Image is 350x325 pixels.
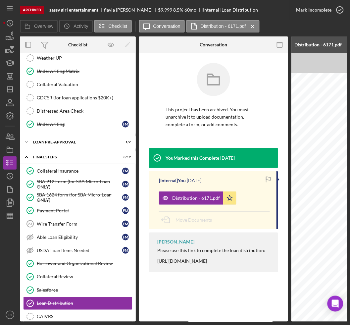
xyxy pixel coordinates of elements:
[23,164,132,178] a: Collateral Insurancefm
[109,24,127,29] label: Checklist
[122,234,129,241] div: f m
[104,7,158,13] div: flavia [PERSON_NAME]
[310,287,329,290] span: [US_STATE]
[33,155,114,159] div: FINAL STEPS
[309,268,329,271] span: Address Line 1
[159,178,186,183] div: [Internal] You
[309,184,318,188] span: State
[34,24,53,29] label: Overview
[310,189,329,192] span: [US_STATE]
[37,221,122,227] div: Wire Transfer Form
[37,108,132,114] div: Distressed Area Check
[68,42,87,47] div: Checklist
[327,296,343,312] div: Open Intercom Messenger
[37,314,132,319] div: CAIVRS
[23,297,132,310] a: Loan Distribution
[309,257,344,261] span: Location of Business
[166,106,262,128] p: This project has been archived. You must unarchive it to upload documentation, complete a form, o...
[23,310,132,323] a: CAIVRS
[295,42,342,47] div: Distribution - 6171.pdf
[153,24,181,29] label: Conversation
[23,65,132,78] a: Underwriting Matrix
[23,284,132,297] a: Salesforce
[157,239,194,244] div: [PERSON_NAME]
[23,217,132,231] a: 23Wire Transfer Formfm
[159,191,236,205] button: Distribution - 6171.pdf
[309,217,327,220] span: Borrower 1
[59,20,92,32] button: Activity
[309,98,344,105] span: Distribution
[37,248,122,253] div: USDA Loan Items Needed
[37,168,122,174] div: Collateral Insurance
[220,155,235,161] time: 2025-08-19 22:02
[23,178,132,191] a: SBA 912 Form (for SBA Micro-Loan ONLY)fm
[49,7,98,13] b: sassy girl entertainment
[309,304,321,307] span: Zip Code
[20,20,58,32] button: Overview
[37,122,122,127] div: Underwriting
[122,207,129,214] div: f m
[23,204,132,217] a: Payment Portalfm
[74,24,88,29] label: Activity
[310,175,325,178] span: Business
[175,217,212,223] span: Move Documents
[23,78,132,91] a: Collateral Valuation
[184,7,196,13] div: 60 mo
[23,91,132,104] a: GDCSR (for loan applications $20K+)
[3,308,17,322] button: LG
[201,24,246,29] label: Distribution - 6171.pdf
[37,274,132,280] div: Collateral Review
[94,20,132,32] button: Checklist
[20,6,44,14] div: Archived
[122,194,129,201] div: f m
[166,155,219,161] div: You Marked this Complete
[37,301,132,306] div: Loan Distribution
[139,20,185,32] button: Conversation
[23,51,132,65] a: Weather UP
[309,292,316,295] span: State
[122,121,129,128] div: f m
[296,3,332,17] div: Mark Incomplete
[122,221,129,227] div: f m
[122,247,129,254] div: f m
[37,208,122,213] div: Payment Portal
[310,298,320,302] span: 63106
[37,69,132,74] div: Underwriting Matrix
[309,170,326,173] span: Loan Type
[23,104,132,118] a: Distressed Area Check
[37,288,132,293] div: Salesforce
[37,95,132,100] div: GDCSR (for loan applications $20K+)
[158,7,173,13] div: $9,999
[309,227,315,230] span: First
[119,140,131,144] div: 1 / 2
[310,148,339,152] span: [PERSON_NAME]
[23,244,132,257] a: USDA Loan Items Neededfm
[23,118,132,131] a: Underwritingfm
[172,195,220,201] div: Distribution - 6171.pdf
[37,235,122,240] div: Able Loan Eligibility
[23,231,132,244] a: Able Loan Eligibilityfm
[23,270,132,284] a: Collateral Review
[23,191,132,204] a: SBA 1624 form (for SBA Micro-Loan ONLY)fm
[159,212,219,228] button: Move Documents
[33,140,114,144] div: LOAN PRE-APPROVAL
[202,7,258,13] div: [Internal] Loan Distribution
[310,128,347,131] span: [DATE] Box - Upcoming
[122,168,129,174] div: f m
[23,257,132,270] a: Borrower and Organizational Review
[37,261,132,266] div: Borrower and Organizational Review
[37,55,132,61] div: Weather UP
[37,192,122,203] div: SBA 1624 form (for SBA Micro-Loan ONLY)
[200,42,227,47] div: Conversation
[309,280,314,283] span: City
[310,263,345,266] span: [STREET_ADDRESS]
[174,7,183,13] div: 8.5 %
[119,155,131,159] div: 8 / 19
[28,222,32,226] tspan: 23
[37,179,122,190] div: SBA 912 Form (for SBA Micro-Loan ONLY)
[157,248,266,264] div: Please use this link to complete the loan distribution: [URL][DOMAIN_NAME]
[310,222,320,226] span: Flavia
[290,3,347,17] button: Mark Incomplete
[309,143,326,146] span: Counselor
[37,82,132,87] div: Collateral Valuation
